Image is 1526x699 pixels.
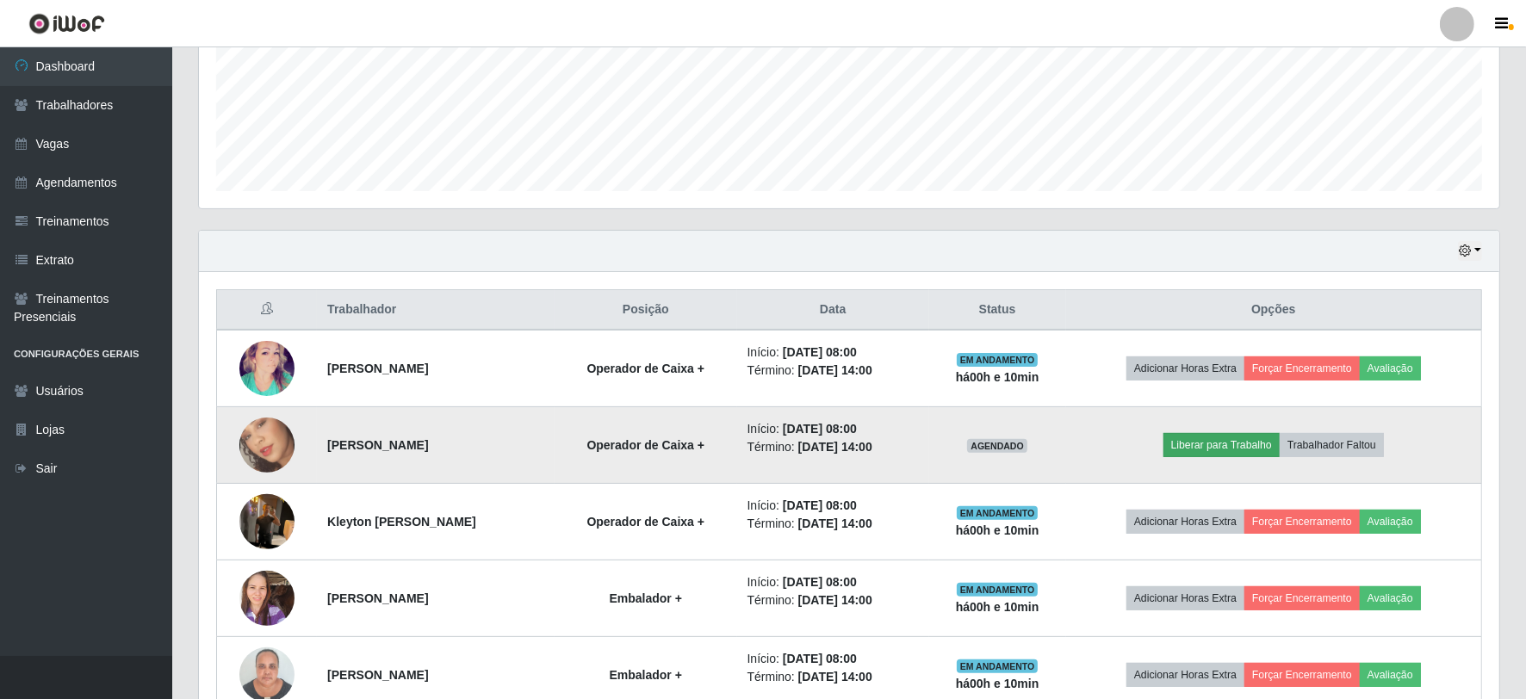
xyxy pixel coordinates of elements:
strong: há 00 h e 10 min [956,370,1039,384]
time: [DATE] 14:00 [798,517,872,530]
strong: Operador de Caixa + [586,362,704,375]
strong: Operador de Caixa + [586,438,704,452]
button: Avaliação [1360,356,1421,380]
strong: Kleyton [PERSON_NAME] [327,515,476,529]
li: Início: [747,650,919,668]
li: Início: [747,497,919,515]
li: Término: [747,668,919,686]
button: Forçar Encerramento [1244,663,1360,687]
time: [DATE] 08:00 [783,498,857,512]
li: Início: [747,573,919,591]
button: Adicionar Horas Extra [1126,663,1244,687]
span: EM ANDAMENTO [957,506,1039,520]
strong: [PERSON_NAME] [327,362,428,375]
button: Avaliação [1360,510,1421,534]
time: [DATE] 14:00 [798,670,872,684]
strong: há 00 h e 10 min [956,523,1039,537]
button: Trabalhador Faltou [1280,433,1384,457]
li: Término: [747,362,919,380]
img: 1755038431803.jpeg [239,485,295,558]
button: Adicionar Horas Extra [1126,356,1244,380]
time: [DATE] 14:00 [798,363,872,377]
th: Data [737,290,929,331]
strong: [PERSON_NAME] [327,668,428,682]
span: EM ANDAMENTO [957,659,1039,673]
button: Forçar Encerramento [1244,586,1360,610]
li: Início: [747,420,919,438]
span: AGENDADO [967,439,1027,453]
button: Liberar para Trabalho [1163,433,1280,457]
img: 1725123414689.jpeg [239,396,295,494]
img: 1698344474224.jpeg [239,561,295,634]
time: [DATE] 08:00 [783,345,857,359]
button: Forçar Encerramento [1244,510,1360,534]
th: Posição [555,290,737,331]
th: Status [929,290,1066,331]
strong: [PERSON_NAME] [327,438,428,452]
img: 1598866679921.jpeg [239,328,295,410]
time: [DATE] 14:00 [798,593,872,607]
time: [DATE] 14:00 [798,440,872,454]
span: EM ANDAMENTO [957,353,1039,367]
th: Trabalhador [317,290,555,331]
li: Início: [747,343,919,362]
strong: há 00 h e 10 min [956,600,1039,614]
button: Adicionar Horas Extra [1126,586,1244,610]
strong: Operador de Caixa + [586,515,704,529]
time: [DATE] 08:00 [783,575,857,589]
li: Término: [747,515,919,533]
span: EM ANDAMENTO [957,583,1039,597]
button: Avaliação [1360,663,1421,687]
li: Término: [747,438,919,456]
img: CoreUI Logo [28,13,105,34]
strong: há 00 h e 10 min [956,677,1039,690]
button: Forçar Encerramento [1244,356,1360,380]
li: Término: [747,591,919,609]
th: Opções [1066,290,1482,331]
strong: Embalador + [610,591,682,605]
time: [DATE] 08:00 [783,422,857,436]
button: Avaliação [1360,586,1421,610]
button: Adicionar Horas Extra [1126,510,1244,534]
strong: Embalador + [610,668,682,682]
time: [DATE] 08:00 [783,652,857,665]
strong: [PERSON_NAME] [327,591,428,605]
